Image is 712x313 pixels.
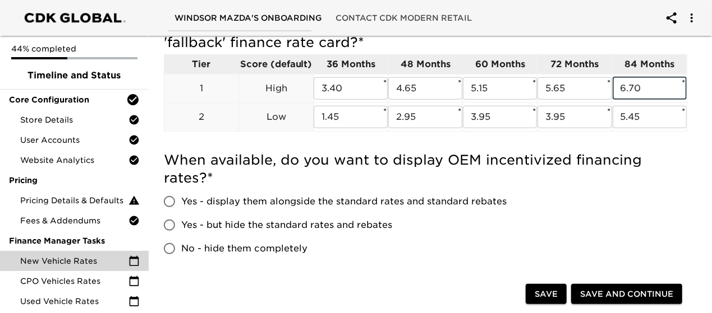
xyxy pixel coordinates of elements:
p: 2 [164,110,238,124]
span: No - hide them completely [181,242,307,255]
span: Pricing Details & Defaults [20,195,128,206]
span: Yes - display them alongside the standard rates and standard rebates [181,195,507,208]
p: 72 Months [538,58,612,71]
p: 36 Months [314,58,388,71]
span: Pricing [9,175,140,186]
span: Finance Manager Tasks [9,235,140,246]
span: Save and Continue [580,287,673,301]
span: Website Analytics [20,155,128,166]
p: Tier [164,58,238,71]
span: Contact CDK Modern Retail [336,11,472,25]
span: Yes - but hide the standard rates and rebates [181,218,392,232]
span: Save [535,287,558,301]
p: High [239,82,313,95]
p: Low [239,110,313,124]
span: New Vehicle Rates [20,255,128,267]
button: Save [526,284,567,305]
p: 60 Months [463,58,537,71]
p: 48 Months [388,58,462,71]
span: Fees & Addendums [20,215,128,226]
h5: When available, do you want to display OEM incentivized financing rates? [164,151,687,187]
button: account of current user [678,4,705,31]
span: Core Configuration [9,94,126,105]
span: Store Details [20,114,128,125]
span: User Accounts [20,134,128,146]
span: CPO Vehicles Rates [20,275,128,287]
button: account of current user [658,4,685,31]
span: Used Vehicle Rates [20,296,128,307]
span: Timeline and Status [9,69,140,82]
button: Save and Continue [571,284,682,305]
p: 84 Months [613,58,687,71]
p: Score (default) [239,58,313,71]
span: Windsor Mazda's Onboarding [174,11,322,25]
p: 1 [164,82,238,95]
p: 44% completed [11,43,137,54]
